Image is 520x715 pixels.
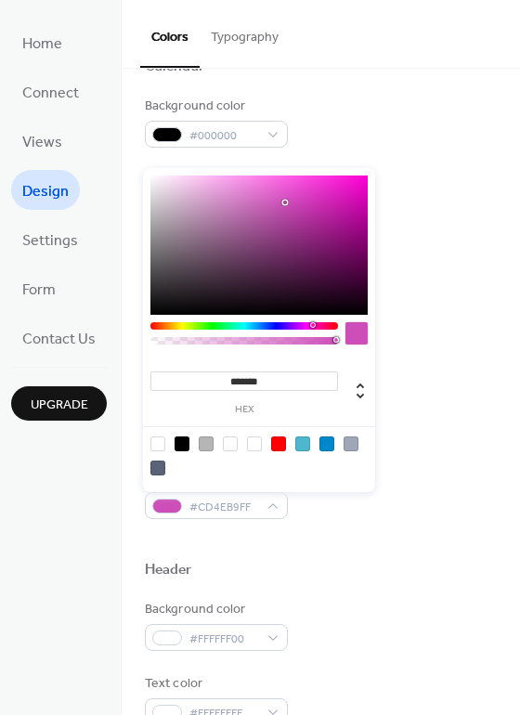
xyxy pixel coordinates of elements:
[11,121,73,161] a: Views
[150,405,338,415] label: hex
[199,436,214,451] div: rgb(181, 181, 181)
[295,436,310,451] div: rgb(78, 183, 205)
[22,276,56,305] span: Form
[247,436,262,451] div: rgba(255, 255, 255, 0)
[22,79,79,108] span: Connect
[22,177,69,206] span: Design
[189,498,258,517] span: #CD4EB9FF
[11,22,73,62] a: Home
[271,436,286,451] div: rgb(255, 0, 0)
[150,436,165,451] div: rgba(0, 0, 0, 0)
[223,436,238,451] div: rgb(255, 255, 255)
[11,219,89,259] a: Settings
[145,561,192,580] div: Header
[175,436,189,451] div: rgb(0, 0, 0)
[11,386,107,421] button: Upgrade
[145,600,284,619] div: Background color
[145,674,284,694] div: Text color
[11,170,80,210] a: Design
[145,58,204,77] div: Calendar
[22,128,62,157] span: Views
[344,436,358,451] div: rgb(159, 167, 183)
[22,227,78,255] span: Settings
[22,30,62,58] span: Home
[31,396,88,415] span: Upgrade
[22,325,96,354] span: Contact Us
[11,71,90,111] a: Connect
[145,97,284,116] div: Background color
[11,268,67,308] a: Form
[319,436,334,451] div: rgb(0, 136, 203)
[189,630,258,649] span: #FFFFFF00
[11,318,107,357] a: Contact Us
[150,461,165,475] div: rgb(90, 99, 120)
[189,126,258,146] span: #000000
